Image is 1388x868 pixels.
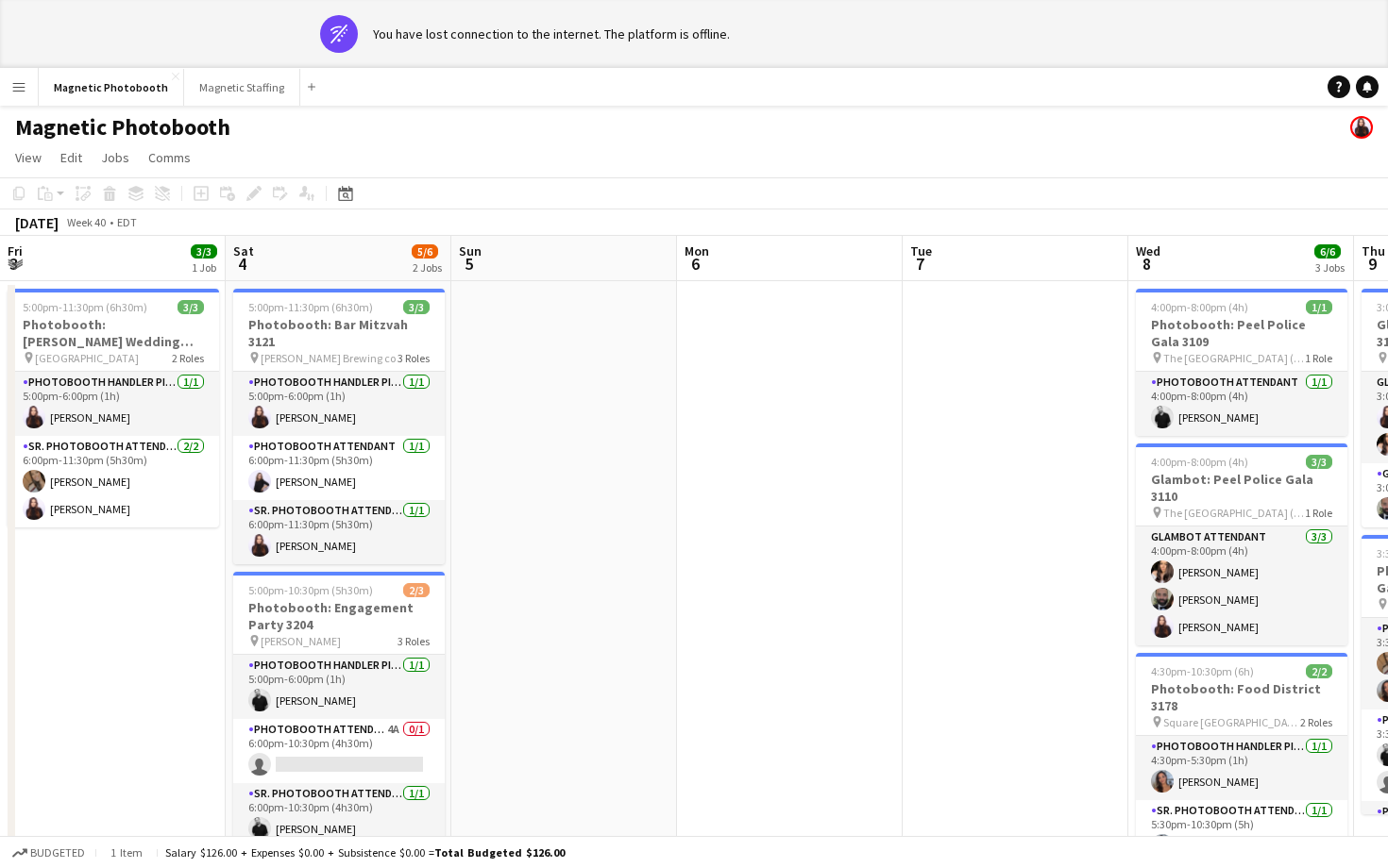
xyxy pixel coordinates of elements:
span: 2 Roles [1300,715,1332,729]
span: Sat [233,242,254,259]
span: [PERSON_NAME] [261,634,341,648]
span: 5:00pm-10:30pm (5h30m) [248,583,373,597]
h3: Photobooth: [PERSON_NAME] Wedding 2721 [8,316,219,350]
span: The [GEOGRAPHIC_DATA] ([GEOGRAPHIC_DATA]) [1163,506,1305,520]
a: Edit [53,145,90,170]
span: Comms [148,149,191,166]
span: [PERSON_NAME] Brewing co [261,351,396,365]
app-card-role: Sr. Photobooth Attendant1/16:00pm-11:30pm (5h30m)[PERSON_NAME] [233,500,445,564]
span: 2/3 [403,583,430,597]
app-job-card: 4:30pm-10:30pm (6h)2/2Photobooth: Food District 3178 Square [GEOGRAPHIC_DATA] [GEOGRAPHIC_DATA]2 ... [1136,653,1347,864]
span: Fri [8,242,23,259]
span: Wed [1136,242,1160,259]
div: 1 Job [192,260,216,275]
a: View [8,145,49,170]
a: Comms [141,145,198,170]
span: 3/3 [191,244,217,259]
div: EDT [117,215,137,229]
div: You have lost connection to the internet. The platform is offline. [373,25,730,42]
span: 2 Roles [172,351,204,365]
h3: Glambot: Peel Police Gala 3110 [1136,471,1347,505]
button: Budgeted [9,843,88,863]
app-user-avatar: Maria Lopes [1350,116,1373,139]
span: 6/6 [1314,244,1341,259]
h3: Photobooth: Food District 3178 [1136,680,1347,714]
span: Budgeted [30,846,85,860]
span: 3 Roles [398,634,430,648]
span: 3/3 [1306,455,1332,469]
h3: Photobooth: Bar Mitzvah 3121 [233,316,445,350]
span: 1/1 [1306,300,1332,314]
span: 3 [5,253,23,275]
app-job-card: 4:00pm-8:00pm (4h)1/1Photobooth: Peel Police Gala 3109 The [GEOGRAPHIC_DATA] ([GEOGRAPHIC_DATA])1... [1136,289,1347,436]
h1: Magnetic Photobooth [15,113,230,142]
span: 4:30pm-10:30pm (6h) [1151,664,1254,678]
span: Square [GEOGRAPHIC_DATA] [GEOGRAPHIC_DATA] [1163,715,1300,729]
span: 7 [907,253,932,275]
app-card-role: Photobooth Handler Pick-Up/Drop-Off1/15:00pm-6:00pm (1h)[PERSON_NAME] [233,655,445,719]
div: [DATE] [15,213,59,232]
app-card-role: Photobooth Attendant1/14:00pm-8:00pm (4h)[PERSON_NAME] [1136,372,1347,436]
app-job-card: 4:00pm-8:00pm (4h)3/3Glambot: Peel Police Gala 3110 The [GEOGRAPHIC_DATA] ([GEOGRAPHIC_DATA])1 Ro... [1136,443,1347,645]
span: 4:00pm-8:00pm (4h) [1151,300,1248,314]
span: 1 Role [1305,351,1332,365]
app-card-role: Sr. Photobooth Attendant2/26:00pm-11:30pm (5h30m)[PERSON_NAME][PERSON_NAME] [8,436,219,527]
span: 2/2 [1306,664,1332,678]
h3: Photobooth: Engagement Party 3204 [233,599,445,633]
span: Total Budgeted $126.00 [434,845,565,860]
span: 5:00pm-11:30pm (6h30m) [248,300,373,314]
span: Edit [60,149,82,166]
span: Jobs [101,149,129,166]
app-job-card: 5:00pm-11:30pm (6h30m)3/3Photobooth: [PERSON_NAME] Wedding 2721 [GEOGRAPHIC_DATA]2 RolesPhotoboot... [8,289,219,527]
span: Thu [1362,242,1385,259]
app-card-role: Sr. Photobooth Attendant1/15:30pm-10:30pm (5h)[PERSON_NAME] [1136,800,1347,864]
span: [GEOGRAPHIC_DATA] [35,351,139,365]
span: 5/6 [412,244,438,259]
app-card-role: Photobooth Handler Pick-Up/Drop-Off1/15:00pm-6:00pm (1h)[PERSON_NAME] [8,372,219,436]
span: The [GEOGRAPHIC_DATA] ([GEOGRAPHIC_DATA]) [1163,351,1305,365]
span: 5:00pm-11:30pm (6h30m) [23,300,147,314]
span: 9 [1359,253,1385,275]
span: Week 40 [62,215,110,229]
span: 5 [456,253,482,275]
span: 8 [1133,253,1160,275]
a: Jobs [93,145,137,170]
div: 3 Jobs [1315,260,1345,275]
span: Sun [459,242,482,259]
button: Magnetic Photobooth [39,69,184,106]
app-job-card: 5:00pm-11:30pm (6h30m)3/3Photobooth: Bar Mitzvah 3121 [PERSON_NAME] Brewing co3 RolesPhotobooth H... [233,289,445,564]
button: Magnetic Staffing [184,69,300,106]
app-card-role: Photobooth Handler Pick-Up/Drop-Off1/14:30pm-5:30pm (1h)[PERSON_NAME] [1136,736,1347,800]
h3: Photobooth: Peel Police Gala 3109 [1136,316,1347,350]
span: 4:00pm-8:00pm (4h) [1151,455,1248,469]
div: Salary $126.00 + Expenses $0.00 + Subsistence $0.00 = [165,845,565,860]
span: 6 [682,253,709,275]
span: 3/3 [178,300,204,314]
span: Mon [685,242,709,259]
app-card-role: Sr. Photobooth Attendant1/16:00pm-10:30pm (4h30m)[PERSON_NAME] [233,783,445,847]
span: 4 [230,253,254,275]
app-card-role: Glambot Attendant3/34:00pm-8:00pm (4h)[PERSON_NAME][PERSON_NAME][PERSON_NAME] [1136,526,1347,645]
span: View [15,149,42,166]
app-card-role: Photobooth Handler Pick-Up/Drop-Off1/15:00pm-6:00pm (1h)[PERSON_NAME] [233,372,445,436]
span: 3/3 [403,300,430,314]
span: 1 item [104,845,149,860]
app-job-card: 5:00pm-10:30pm (5h30m)2/3Photobooth: Engagement Party 3204 [PERSON_NAME]3 RolesPhotobooth Handler... [233,572,445,847]
span: Tue [910,242,932,259]
span: 3 Roles [398,351,430,365]
span: 1 Role [1305,506,1332,520]
div: 2 Jobs [413,260,442,275]
app-card-role: Photobooth Attendant1/16:00pm-11:30pm (5h30m)[PERSON_NAME] [233,436,445,500]
app-card-role: Photobooth Attendant4A0/16:00pm-10:30pm (4h30m) [233,719,445,783]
